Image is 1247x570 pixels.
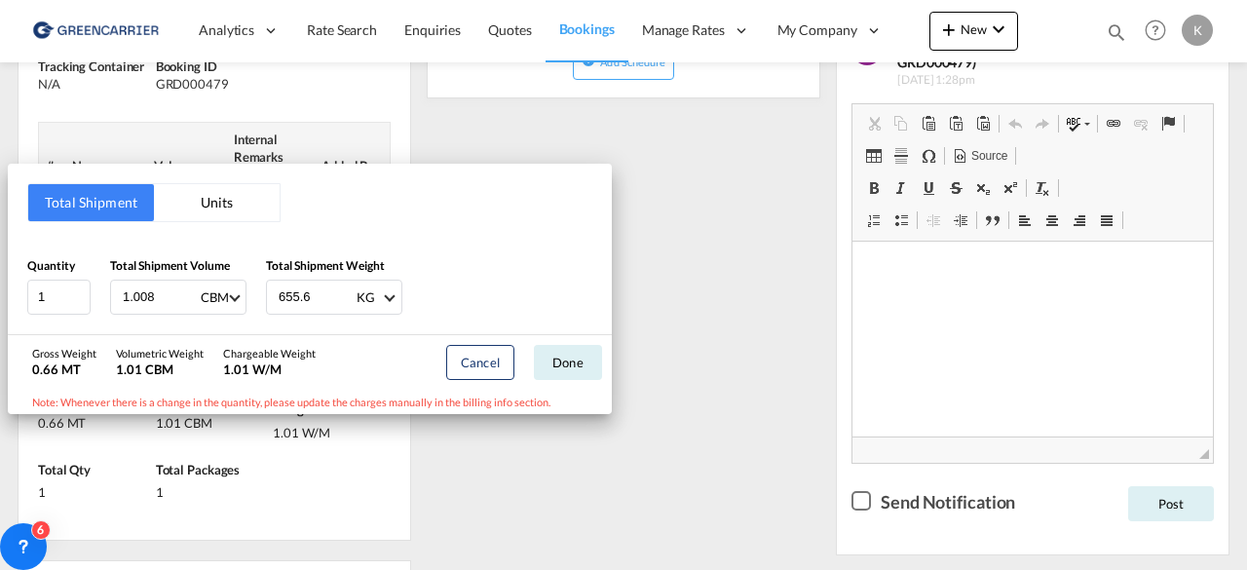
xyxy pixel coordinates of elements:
[8,390,612,414] div: Note: Whenever there is a change in the quantity, please update the charges manually in the billi...
[277,281,355,314] input: Enter weight
[27,258,75,273] span: Quantity
[154,184,280,221] button: Units
[27,280,91,315] input: Qty
[116,346,204,361] div: Volumetric Weight
[121,281,199,314] input: Enter volume
[534,345,602,380] button: Done
[116,361,204,378] div: 1.01 CBM
[201,289,229,305] div: CBM
[223,361,316,378] div: 1.01 W/M
[28,184,154,221] button: Total Shipment
[357,289,375,305] div: KG
[266,258,385,273] span: Total Shipment Weight
[19,19,341,40] body: Editor, editor6
[446,345,514,380] button: Cancel
[32,361,96,378] div: 0.66 MT
[32,346,96,361] div: Gross Weight
[223,346,316,361] div: Chargeable Weight
[110,258,230,273] span: Total Shipment Volume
